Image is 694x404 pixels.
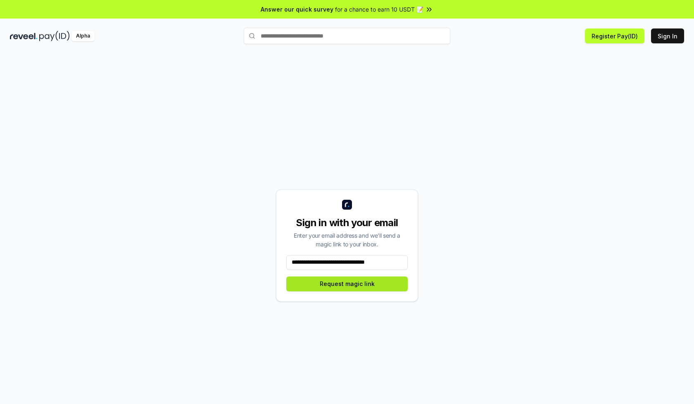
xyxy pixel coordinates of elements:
span: Answer our quick survey [261,5,333,14]
img: pay_id [39,31,70,41]
img: reveel_dark [10,31,38,41]
div: Enter your email address and we’ll send a magic link to your inbox. [286,231,408,248]
img: logo_small [342,200,352,210]
button: Request magic link [286,276,408,291]
button: Register Pay(ID) [585,28,644,43]
div: Alpha [71,31,95,41]
span: for a chance to earn 10 USDT 📝 [335,5,423,14]
div: Sign in with your email [286,216,408,229]
button: Sign In [651,28,684,43]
